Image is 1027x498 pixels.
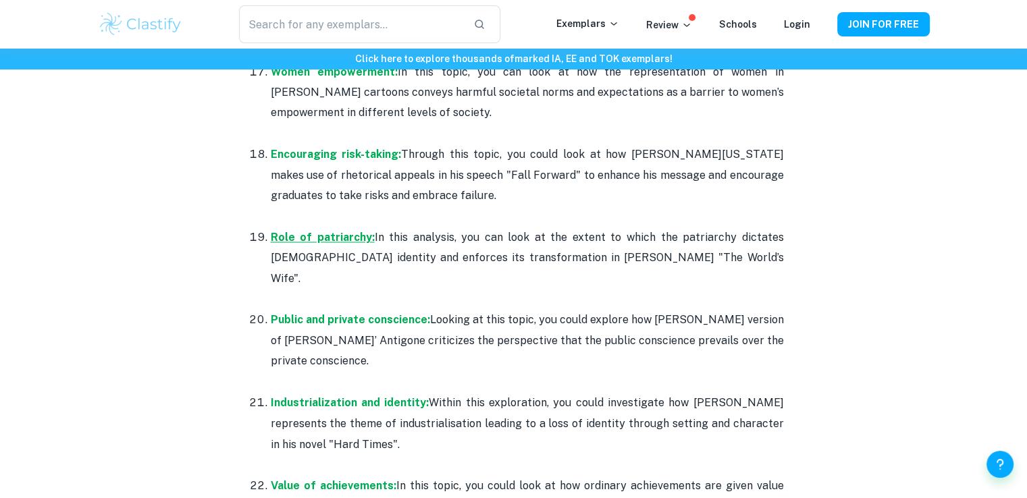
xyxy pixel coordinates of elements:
p: Within this exploration, you could investigate how [PERSON_NAME] represents the theme of industri... [271,393,784,454]
p: Through this topic, you could look at how [PERSON_NAME][US_STATE] makes use of rhetorical appeals... [271,144,784,206]
button: Help and Feedback [986,451,1013,478]
input: Search for any exemplars... [239,5,462,43]
a: Industrialization and identity: [271,396,429,409]
a: Role of patriarchy: [271,231,375,244]
p: Looking at this topic, you could explore how [PERSON_NAME] version of [PERSON_NAME]’ Antigone cri... [271,310,784,371]
a: Public and private conscience: [271,313,430,326]
p: Exemplars [556,16,619,31]
p: Review [646,18,692,32]
button: JOIN FOR FREE [837,12,930,36]
p: In this analysis, you can look at the extent to which the patriarchy dictates [DEMOGRAPHIC_DATA] ... [271,227,784,289]
img: Clastify logo [98,11,184,38]
a: Encouraging risk-taking: [271,148,402,161]
p: In this topic, you can look at how the representation of women in [PERSON_NAME] cartoons conveys ... [271,62,784,123]
a: Value of achievements: [271,478,396,491]
h6: Click here to explore thousands of marked IA, EE and TOK exemplars ! [3,51,1024,66]
a: Login [784,19,810,30]
a: Women empowerment: [271,65,398,78]
a: Schools [719,19,757,30]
